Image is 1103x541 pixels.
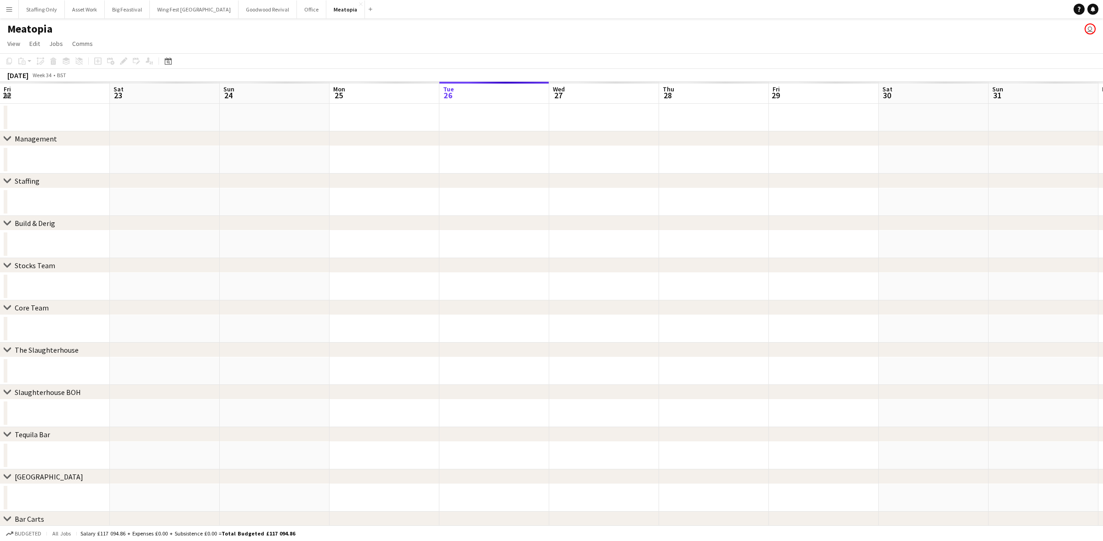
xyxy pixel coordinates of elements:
span: Fri [773,85,780,93]
div: Salary £117 094.86 + Expenses £0.00 + Subsistence £0.00 = [80,530,295,537]
span: Wed [553,85,565,93]
span: Thu [663,85,674,93]
span: 27 [551,90,565,101]
span: Sun [992,85,1003,93]
span: Edit [29,39,40,48]
div: Management [15,134,57,143]
div: Slaughterhouse BOH [15,388,81,397]
button: Office [297,0,326,18]
span: Sun [223,85,234,93]
a: Comms [68,38,97,50]
div: [DATE] [7,71,28,80]
span: Jobs [49,39,63,48]
div: Tequila Bar [15,430,50,439]
span: 26 [442,90,454,101]
button: Goodwood Revival [239,0,297,18]
span: 31 [991,90,1003,101]
button: Asset Work [65,0,105,18]
span: Total Budgeted £117 094.86 [222,530,295,537]
div: BST [57,72,66,79]
button: Staffing Only [19,0,65,18]
span: Sat [114,85,124,93]
span: Tue [443,85,454,93]
span: 28 [661,90,674,101]
div: Core Team [15,303,49,312]
div: [GEOGRAPHIC_DATA] [15,472,83,481]
div: Bar Carts [15,514,44,524]
div: Staffing [15,176,40,186]
span: 24 [222,90,234,101]
div: The Slaughterhouse [15,345,79,355]
button: Budgeted [5,529,43,539]
span: 23 [112,90,124,101]
button: Meatopia [326,0,365,18]
span: Comms [72,39,93,48]
div: Build & Derig [15,219,55,228]
div: Stocks Team [15,261,55,270]
span: 25 [332,90,345,101]
span: Mon [333,85,345,93]
span: Sat [882,85,893,93]
span: Fri [4,85,11,93]
a: Edit [26,38,44,50]
span: 30 [881,90,893,101]
span: 29 [771,90,780,101]
a: Jobs [45,38,67,50]
button: Big Feastival [105,0,150,18]
span: Week 34 [30,72,53,79]
a: View [4,38,24,50]
button: Wing Fest [GEOGRAPHIC_DATA] [150,0,239,18]
h1: Meatopia [7,22,52,36]
span: Budgeted [15,530,41,537]
span: View [7,39,20,48]
span: 22 [2,90,11,101]
app-user-avatar: Gorilla Staffing [1085,23,1096,34]
span: All jobs [51,530,73,537]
